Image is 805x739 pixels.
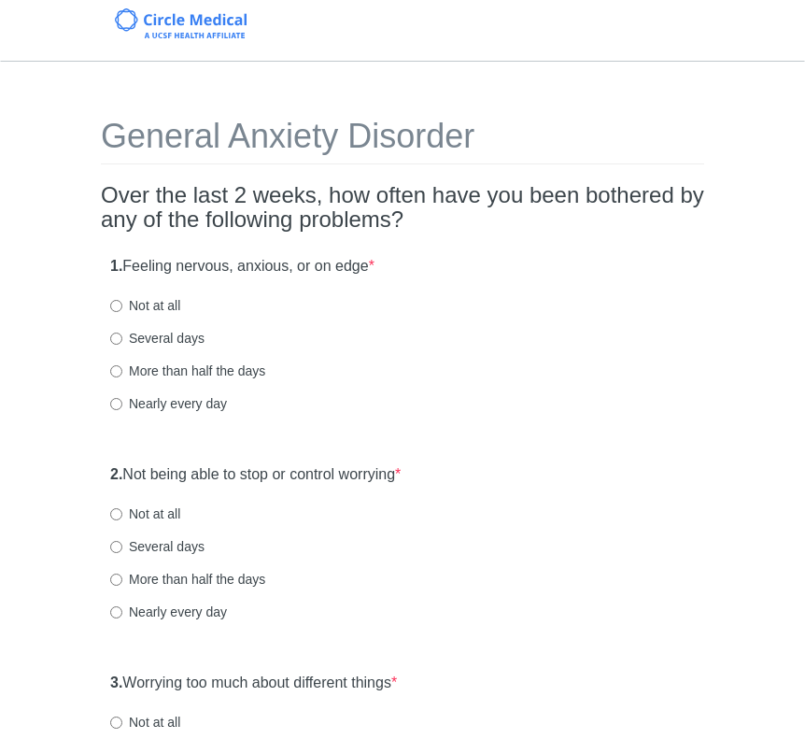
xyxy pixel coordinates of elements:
[110,537,205,556] label: Several days
[110,362,265,380] label: More than half the days
[110,256,374,277] label: Feeling nervous, anxious, or on edge
[110,713,180,732] label: Not at all
[110,365,122,377] input: More than half the days
[110,398,122,410] input: Nearly every day
[110,394,227,413] label: Nearly every day
[110,329,205,348] label: Several days
[110,603,227,621] label: Nearly every day
[115,8,247,38] img: Circle Medical Logo
[110,673,397,694] label: Worrying too much about different things
[110,300,122,312] input: Not at all
[110,574,122,586] input: More than half the days
[110,541,122,553] input: Several days
[110,508,122,520] input: Not at all
[110,296,180,315] label: Not at all
[110,258,122,274] strong: 1.
[110,464,401,486] label: Not being able to stop or control worrying
[110,333,122,345] input: Several days
[101,118,704,164] h1: General Anxiety Disorder
[110,675,122,690] strong: 3.
[110,570,265,589] label: More than half the days
[110,466,122,482] strong: 2.
[110,606,122,618] input: Nearly every day
[110,717,122,729] input: Not at all
[110,505,180,523] label: Not at all
[101,183,704,233] h2: Over the last 2 weeks, how often have you been bothered by any of the following problems?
